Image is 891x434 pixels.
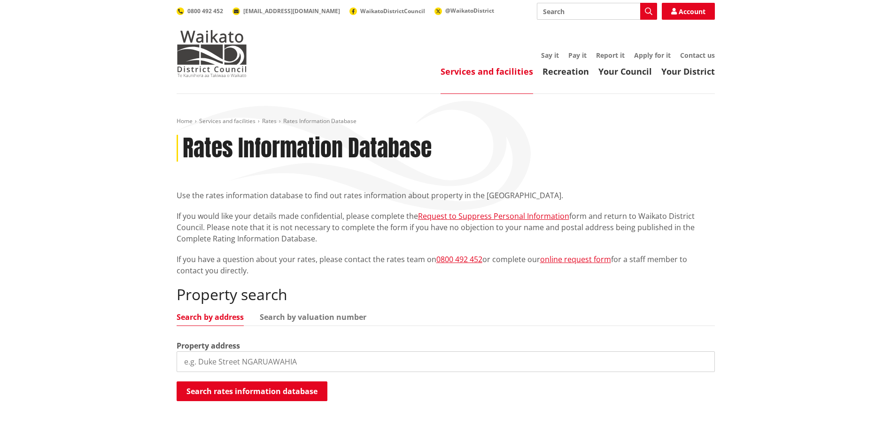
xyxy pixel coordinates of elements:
a: Pay it [568,51,587,60]
a: Search by address [177,313,244,321]
a: Services and facilities [441,66,533,77]
input: e.g. Duke Street NGARUAWAHIA [177,351,715,372]
a: Rates [262,117,277,125]
nav: breadcrumb [177,117,715,125]
span: Rates Information Database [283,117,356,125]
a: Home [177,117,193,125]
a: Account [662,3,715,20]
label: Property address [177,340,240,351]
h1: Rates Information Database [183,135,432,162]
span: WaikatoDistrictCouncil [360,7,425,15]
a: Say it [541,51,559,60]
span: 0800 492 452 [187,7,223,15]
span: @WaikatoDistrict [445,7,494,15]
h2: Property search [177,286,715,303]
a: WaikatoDistrictCouncil [349,7,425,15]
img: Waikato District Council - Te Kaunihera aa Takiwaa o Waikato [177,30,247,77]
a: Apply for it [634,51,671,60]
a: Contact us [680,51,715,60]
a: Search by valuation number [260,313,366,321]
a: @WaikatoDistrict [434,7,494,15]
span: [EMAIL_ADDRESS][DOMAIN_NAME] [243,7,340,15]
a: Services and facilities [199,117,256,125]
p: If you would like your details made confidential, please complete the form and return to Waikato ... [177,210,715,244]
a: 0800 492 452 [436,254,482,264]
a: Your District [661,66,715,77]
a: online request form [540,254,611,264]
a: Request to Suppress Personal Information [418,211,569,221]
a: Report it [596,51,625,60]
a: 0800 492 452 [177,7,223,15]
p: Use the rates information database to find out rates information about property in the [GEOGRAPHI... [177,190,715,201]
input: Search input [537,3,657,20]
button: Search rates information database [177,381,327,401]
p: If you have a question about your rates, please contact the rates team on or complete our for a s... [177,254,715,276]
a: Your Council [598,66,652,77]
a: [EMAIL_ADDRESS][DOMAIN_NAME] [232,7,340,15]
a: Recreation [542,66,589,77]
